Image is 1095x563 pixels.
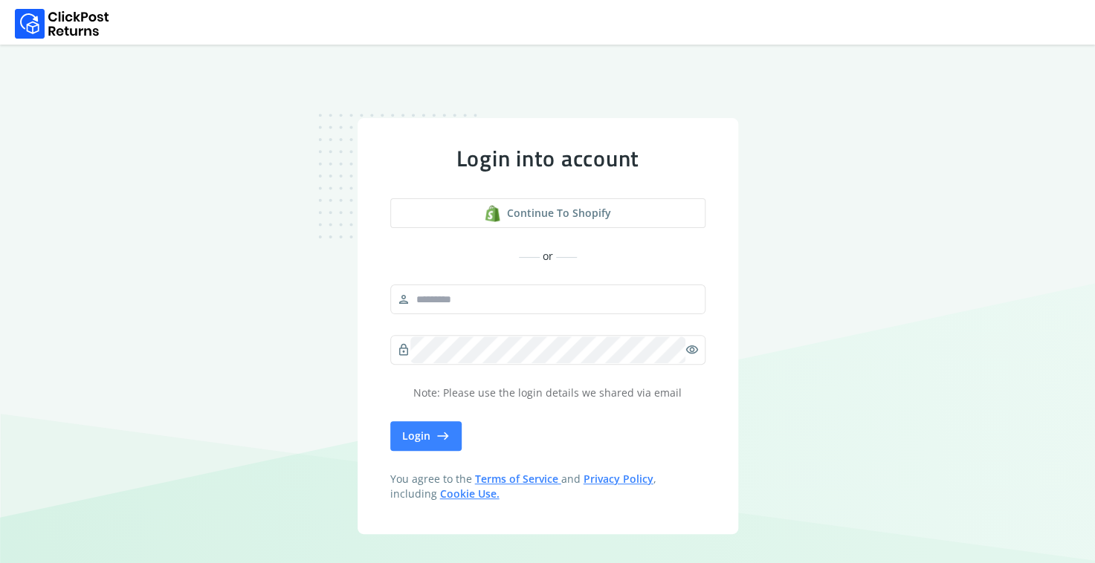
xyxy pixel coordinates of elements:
[397,289,410,310] span: person
[440,486,500,501] a: Cookie Use.
[390,198,705,228] a: shopify logoContinue to shopify
[390,472,705,501] span: You agree to the and , including
[390,421,462,451] button: Login east
[507,206,611,221] span: Continue to shopify
[15,9,109,39] img: Logo
[397,339,410,360] span: lock
[390,145,705,172] div: Login into account
[584,472,653,486] a: Privacy Policy
[484,205,501,222] img: shopify logo
[390,249,705,264] div: or
[685,339,699,360] span: visibility
[390,385,705,400] p: Note: Please use the login details we shared via email
[436,426,450,446] span: east
[475,472,561,486] a: Terms of Service
[390,198,705,228] button: Continue to shopify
